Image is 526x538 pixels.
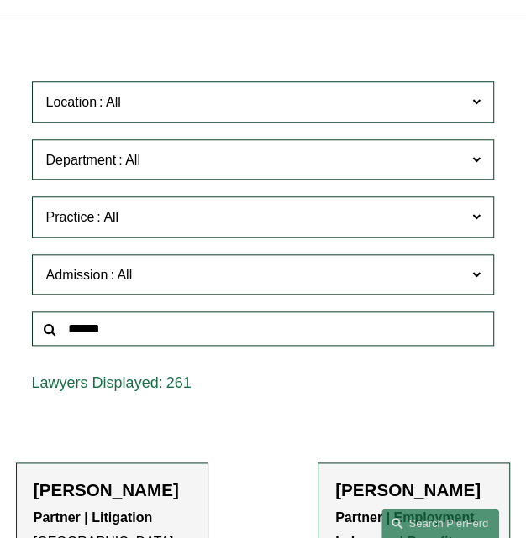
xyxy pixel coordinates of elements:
span: Admission [46,268,108,282]
span: Practice [46,210,95,224]
a: Search this site [381,509,499,538]
span: Location [46,95,97,109]
h2: [PERSON_NAME] [34,480,191,501]
h2: [PERSON_NAME] [335,480,492,501]
strong: Partner | Litigation [34,510,152,525]
span: Department [46,153,117,167]
span: 261 [166,374,192,391]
